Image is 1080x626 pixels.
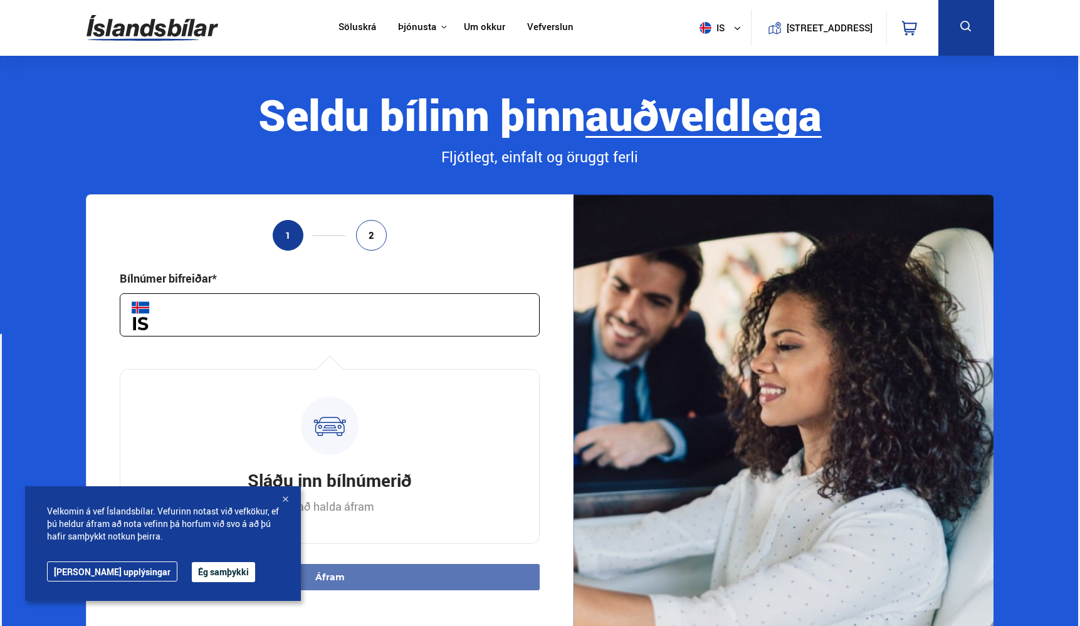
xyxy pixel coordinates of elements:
div: Bílnúmer bifreiðar* [120,271,217,286]
span: 2 [369,230,374,241]
a: [PERSON_NAME] upplýsingar [47,561,177,582]
h3: Sláðu inn bílnúmerið [248,468,412,492]
div: Seldu bílinn þinn [86,91,993,138]
a: Vefverslun [527,21,574,34]
a: Söluskrá [338,21,376,34]
button: Áfram [120,564,540,590]
a: Um okkur [464,21,505,34]
button: is [695,9,751,46]
img: G0Ugv5HjCgRt.svg [87,8,218,48]
button: [STREET_ADDRESS] [792,23,868,33]
span: Velkomin á vef Íslandsbílar. Vefurinn notast við vefkökur, ef þú heldur áfram að nota vefinn þá h... [47,505,279,543]
span: 1 [285,230,291,241]
button: Þjónusta [398,21,436,33]
a: [STREET_ADDRESS] [758,10,879,46]
div: Fljótlegt, einfalt og öruggt ferli [86,147,993,168]
img: svg+xml;base64,PHN2ZyB4bWxucz0iaHR0cDovL3d3dy53My5vcmcvMjAwMC9zdmciIHdpZHRoPSI1MTIiIGhlaWdodD0iNT... [700,22,711,34]
button: Ég samþykki [192,562,255,582]
b: auðveldlega [585,85,822,143]
p: til að halda áfram [285,499,374,514]
span: is [695,22,726,34]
